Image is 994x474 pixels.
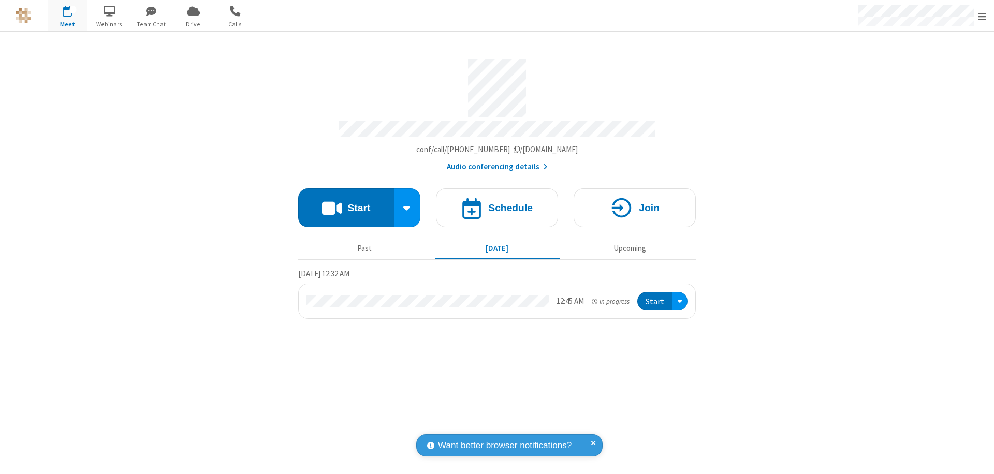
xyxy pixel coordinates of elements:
[557,295,584,307] div: 12:45 AM
[416,144,578,154] span: Copy my meeting room link
[216,20,255,29] span: Calls
[70,6,77,13] div: 1
[302,239,427,258] button: Past
[416,144,578,156] button: Copy my meeting room linkCopy my meeting room link
[90,20,129,29] span: Webinars
[488,203,533,213] h4: Schedule
[16,8,31,23] img: QA Selenium DO NOT DELETE OR CHANGE
[639,203,660,213] h4: Join
[298,269,349,278] span: [DATE] 12:32 AM
[438,439,572,452] span: Want better browser notifications?
[298,268,696,319] section: Today's Meetings
[567,239,692,258] button: Upcoming
[436,188,558,227] button: Schedule
[132,20,171,29] span: Team Chat
[298,51,696,173] section: Account details
[435,239,560,258] button: [DATE]
[637,292,672,311] button: Start
[447,161,548,173] button: Audio conferencing details
[574,188,696,227] button: Join
[48,20,87,29] span: Meet
[174,20,213,29] span: Drive
[592,297,630,306] em: in progress
[298,188,394,227] button: Start
[394,188,421,227] div: Start conference options
[347,203,370,213] h4: Start
[672,292,688,311] div: Open menu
